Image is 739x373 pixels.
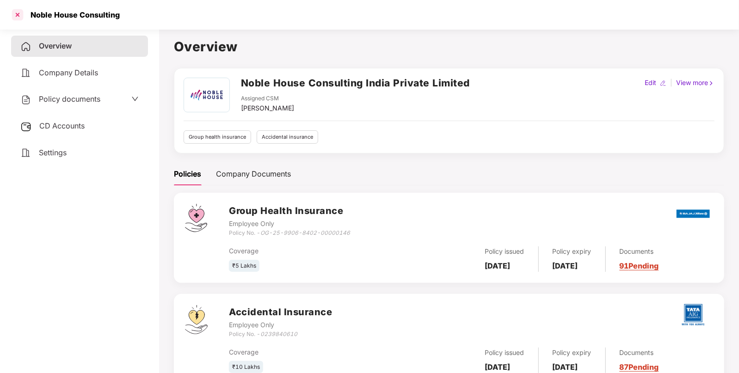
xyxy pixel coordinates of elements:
img: svg+xml;base64,PHN2ZyB4bWxucz0iaHR0cDovL3d3dy53My5vcmcvMjAwMC9zdmciIHdpZHRoPSIyNCIgaGVpZ2h0PSIyNC... [20,94,31,105]
img: bajaj.png [677,203,710,224]
div: Edit [643,78,658,88]
span: Policy documents [39,94,100,104]
img: NH%20Logo-positive_horizontal%20(1).png [185,78,228,112]
b: [DATE] [553,362,578,372]
div: Company Documents [216,168,291,180]
div: Policy issued [485,348,524,358]
img: svg+xml;base64,PHN2ZyB4bWxucz0iaHR0cDovL3d3dy53My5vcmcvMjAwMC9zdmciIHdpZHRoPSIyNCIgaGVpZ2h0PSIyNC... [20,41,31,52]
div: Policy issued [485,246,524,257]
span: down [131,95,139,103]
b: [DATE] [485,362,511,372]
span: Company Details [39,68,98,77]
a: 91 Pending [620,261,659,270]
div: Policy expiry [553,246,591,257]
div: Accidental insurance [257,130,318,144]
div: Policies [174,168,201,180]
img: svg+xml;base64,PHN2ZyB4bWxucz0iaHR0cDovL3d3dy53My5vcmcvMjAwMC9zdmciIHdpZHRoPSI0OS4zMjEiIGhlaWdodD... [185,305,208,334]
img: tatag.png [677,299,709,331]
div: ₹5 Lakhs [229,260,259,272]
h2: Noble House Consulting India Private Limited [241,75,470,91]
div: Policy No. - [229,330,332,339]
span: Settings [39,148,67,157]
div: Policy No. - [229,229,350,238]
i: OG-25-9906-8402-00000146 [260,229,350,236]
div: Coverage [229,347,390,357]
div: Coverage [229,246,390,256]
img: svg+xml;base64,PHN2ZyB3aWR0aD0iMjUiIGhlaWdodD0iMjQiIHZpZXdCb3g9IjAgMCAyNSAyNCIgZmlsbD0ibm9uZSIgeG... [20,121,32,132]
div: Assigned CSM [241,94,294,103]
h1: Overview [174,37,724,57]
img: svg+xml;base64,PHN2ZyB4bWxucz0iaHR0cDovL3d3dy53My5vcmcvMjAwMC9zdmciIHdpZHRoPSIyNCIgaGVpZ2h0PSIyNC... [20,147,31,159]
h3: Group Health Insurance [229,204,350,218]
div: Employee Only [229,320,332,330]
img: rightIcon [708,80,714,86]
div: Noble House Consulting [25,10,120,19]
span: Overview [39,41,72,50]
div: View more [674,78,716,88]
div: Employee Only [229,219,350,229]
div: | [668,78,674,88]
div: [PERSON_NAME] [241,103,294,113]
a: 87 Pending [620,362,659,372]
img: svg+xml;base64,PHN2ZyB4bWxucz0iaHR0cDovL3d3dy53My5vcmcvMjAwMC9zdmciIHdpZHRoPSI0Ny43MTQiIGhlaWdodD... [185,204,207,232]
div: Documents [620,246,659,257]
b: [DATE] [553,261,578,270]
img: svg+xml;base64,PHN2ZyB4bWxucz0iaHR0cDovL3d3dy53My5vcmcvMjAwMC9zdmciIHdpZHRoPSIyNCIgaGVpZ2h0PSIyNC... [20,67,31,79]
div: Documents [620,348,659,358]
img: editIcon [660,80,666,86]
div: Group health insurance [184,130,251,144]
span: CD Accounts [39,121,85,130]
b: [DATE] [485,261,511,270]
h3: Accidental Insurance [229,305,332,319]
i: 0239840610 [260,330,297,337]
div: Policy expiry [553,348,591,358]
